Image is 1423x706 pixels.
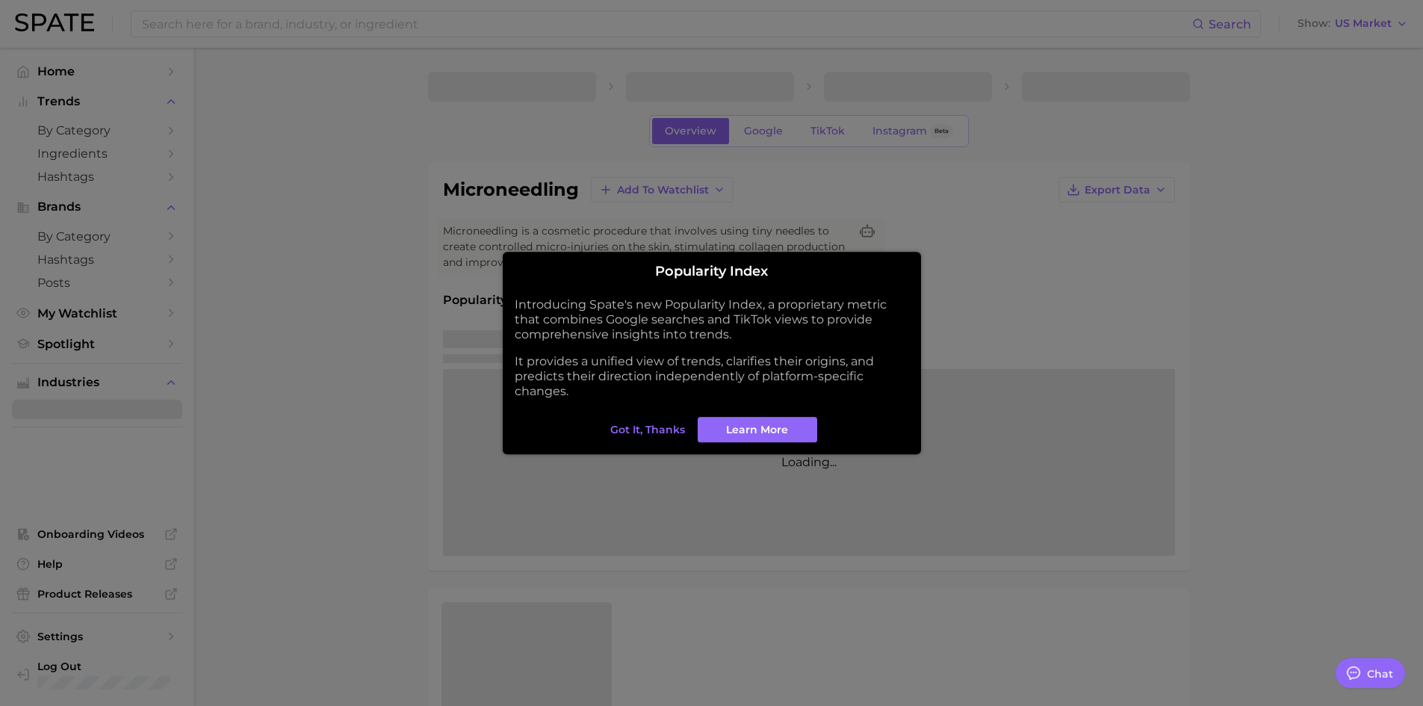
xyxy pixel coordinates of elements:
[607,417,689,442] button: Got it, thanks
[698,417,817,442] a: Learn More
[515,297,909,342] p: Introducing Spate's new Popularity Index, a proprietary metric that combines Google searches and ...
[726,424,788,436] span: Learn More
[610,424,685,436] span: Got it, thanks
[515,354,909,399] p: It provides a unified view of trends, clarifies their origins, and predicts their direction indep...
[515,264,909,280] h2: Popularity Index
